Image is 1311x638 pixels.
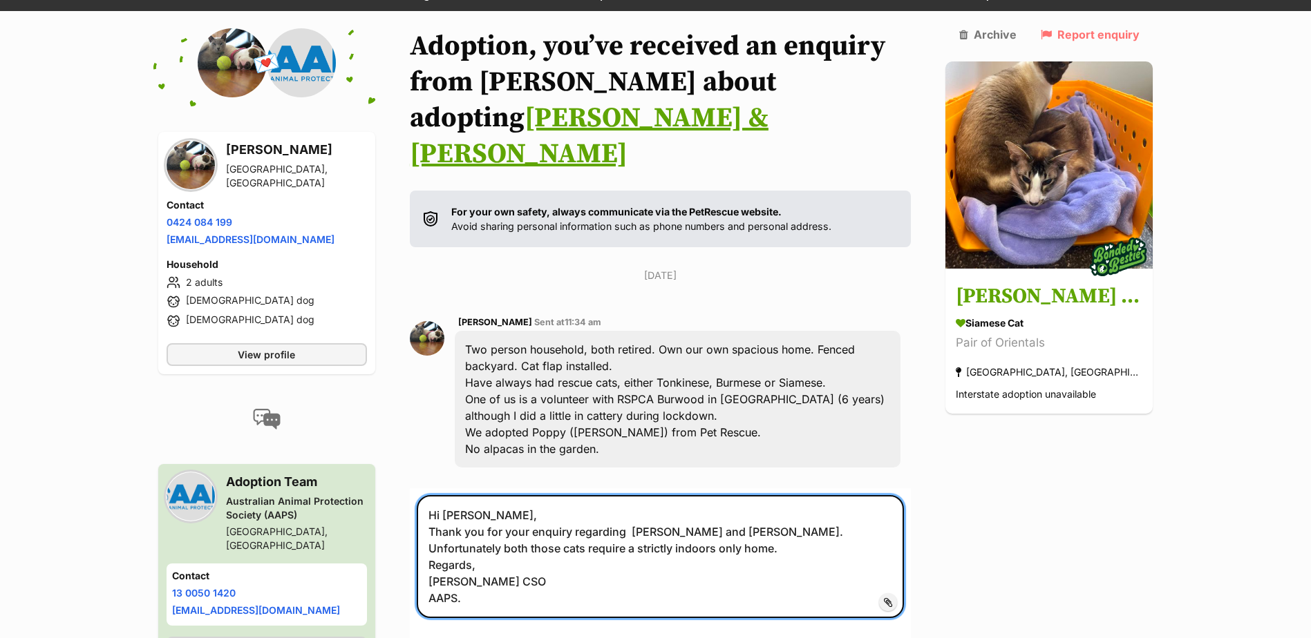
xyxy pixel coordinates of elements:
li: 2 adults [167,274,367,291]
img: Ian Sprawson profile pic [167,141,215,189]
a: [EMAIL_ADDRESS][DOMAIN_NAME] [172,604,340,616]
a: [PERSON_NAME] & [PERSON_NAME] Siamese Cat Pair of Orientals [GEOGRAPHIC_DATA], [GEOGRAPHIC_DATA] ... [945,271,1153,414]
h1: Adoption, you’ve received an enquiry from [PERSON_NAME] about adopting [410,28,912,172]
div: [GEOGRAPHIC_DATA], [GEOGRAPHIC_DATA] [956,363,1142,382]
p: Avoid sharing personal information such as phone numbers and personal address. [451,204,831,234]
a: 13 0050 1420 [172,587,236,599]
div: [GEOGRAPHIC_DATA], [GEOGRAPHIC_DATA] [226,525,367,552]
span: 11:34 am [565,317,601,327]
a: [PERSON_NAME] & [PERSON_NAME] [410,101,768,171]
h3: [PERSON_NAME] & [PERSON_NAME] [956,282,1142,313]
span: Sent at [534,317,601,327]
img: Ian Sprawson profile pic [410,321,444,356]
a: Archive [959,28,1017,41]
span: View profile [238,347,295,362]
div: Pair of Orientals [956,334,1142,353]
img: Australian Animal Protection Society (AAPS) profile pic [167,472,215,521]
li: [DEMOGRAPHIC_DATA] dog [167,293,367,310]
h4: Household [167,258,367,271]
div: Siamese Cat [956,316,1142,331]
h4: Contact [172,569,361,583]
h3: Adoption Team [226,472,367,492]
div: Two person household, both retired. Own our own spacious home. Fenced backyard. Cat flap installe... [455,331,901,467]
img: conversation-icon-4a6f8262b818ee0b60e3300018af0b2d0b884aa5de6e9bcb8d3d4eeb1a70a7c4.svg [253,409,281,429]
h3: [PERSON_NAME] [226,140,367,159]
img: Minnie & Oscar [945,61,1153,269]
div: [GEOGRAPHIC_DATA], [GEOGRAPHIC_DATA] [226,162,367,190]
span: [PERSON_NAME] [458,317,532,327]
span: 💌 [251,48,282,78]
div: Australian Animal Protection Society (AAPS) [226,494,367,522]
span: Interstate adoption unavailable [956,389,1096,400]
strong: For your own safety, always communicate via the PetRescue website. [451,206,782,217]
a: 0424 084 199 [167,216,232,228]
a: Report enquiry [1041,28,1140,41]
h4: Contact [167,198,367,212]
li: [DEMOGRAPHIC_DATA] dog [167,313,367,329]
a: View profile [167,343,367,366]
img: Ian Sprawson profile pic [198,28,267,97]
img: bonded besties [1084,223,1153,292]
p: [DATE] [410,268,912,282]
a: [EMAIL_ADDRESS][DOMAIN_NAME] [167,233,334,245]
img: Australian Animal Protection Society (AAPS) profile pic [267,28,336,97]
